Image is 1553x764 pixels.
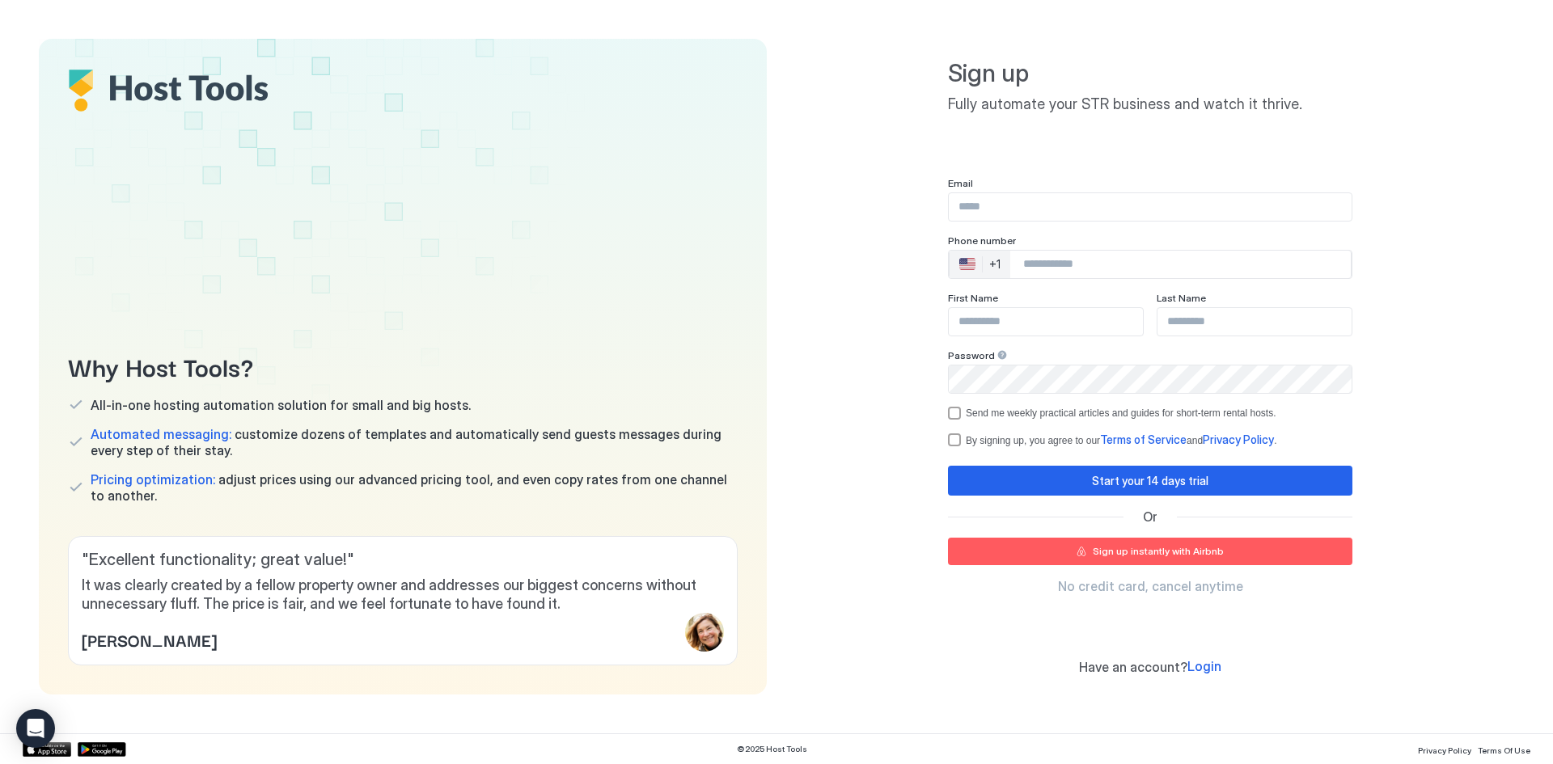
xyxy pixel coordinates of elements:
[949,193,1352,221] input: Input Field
[1100,433,1187,446] span: Terms of Service
[948,292,998,304] span: First Name
[1187,658,1221,675] a: Login
[950,251,1010,278] div: Countries button
[948,177,973,189] span: Email
[91,471,215,488] span: Pricing optimization:
[948,349,995,361] span: Password
[82,627,217,652] span: [PERSON_NAME]
[959,255,975,274] div: 🇺🇸
[1079,659,1187,675] span: Have an account?
[1143,509,1157,525] span: Or
[1010,250,1351,279] input: Phone Number input
[23,742,71,757] a: App Store
[91,426,738,458] span: customize dozens of templates and automatically send guests messages during every step of their s...
[91,397,471,413] span: All-in-one hosting automation solution for small and big hosts.
[948,95,1352,114] span: Fully automate your STR business and watch it thrive.
[737,744,807,754] span: © 2025 Host Tools
[1157,308,1352,336] input: Input Field
[1058,578,1243,594] span: No credit card, cancel anytime
[68,348,738,384] span: Why Host Tools?
[1418,741,1471,758] a: Privacy Policy
[91,471,738,504] span: adjust prices using our advanced pricing tool, and even copy rates from one channel to another.
[1092,472,1208,489] div: Start your 14 days trial
[966,407,1276,419] div: Send me weekly practical articles and guides for short-term rental hosts.
[16,709,55,748] div: Open Intercom Messenger
[82,576,724,613] span: It was clearly created by a fellow property owner and addresses our biggest concerns without unne...
[1203,433,1274,446] span: Privacy Policy
[78,742,126,757] a: Google Play Store
[1478,741,1530,758] a: Terms Of Use
[1478,745,1530,755] span: Terms Of Use
[948,58,1352,89] span: Sign up
[948,538,1352,565] button: Sign up instantly with Airbnb
[948,466,1352,496] button: Start your 14 days trial
[1203,434,1274,446] a: Privacy Policy
[989,257,1001,272] div: +1
[948,433,1352,447] div: termsPrivacy
[1187,658,1221,674] span: Login
[949,308,1143,336] input: Input Field
[91,426,231,442] span: Automated messaging:
[949,365,1352,393] input: Input Field
[1093,544,1224,559] div: Sign up instantly with Airbnb
[1100,434,1187,446] a: Terms of Service
[82,550,724,570] span: " Excellent functionality; great value! "
[685,613,724,652] div: profile
[1157,292,1206,304] span: Last Name
[966,433,1276,447] div: By signing up, you agree to our and .
[1418,745,1471,755] span: Privacy Policy
[948,407,1352,420] div: optOut
[948,234,1016,247] span: Phone number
